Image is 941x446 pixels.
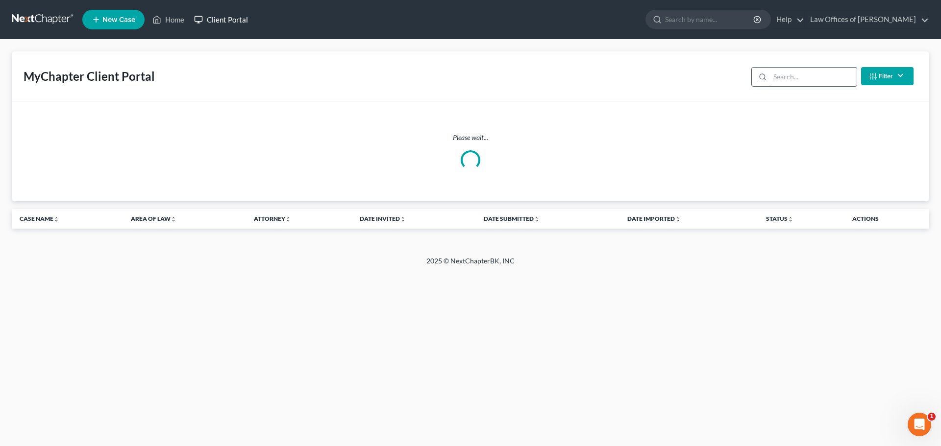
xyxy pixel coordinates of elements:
[484,215,540,222] a: Date Submittedunfold_more
[627,215,681,222] a: Date Importedunfold_more
[191,256,750,274] div: 2025 © NextChapterBK, INC
[131,215,176,222] a: Area of Lawunfold_more
[675,216,681,222] i: unfold_more
[861,67,914,85] button: Filter
[534,216,540,222] i: unfold_more
[254,215,291,222] a: Attorneyunfold_more
[53,216,59,222] i: unfold_more
[665,10,755,28] input: Search by name...
[400,216,406,222] i: unfold_more
[148,11,189,28] a: Home
[24,69,155,84] div: MyChapter Client Portal
[20,133,921,142] p: Please wait...
[360,215,406,222] a: Date Invitedunfold_more
[285,216,291,222] i: unfold_more
[788,216,793,222] i: unfold_more
[189,11,253,28] a: Client Portal
[928,413,936,421] span: 1
[20,215,59,222] a: Case Nameunfold_more
[770,68,857,86] input: Search...
[171,216,176,222] i: unfold_more
[844,209,929,229] th: Actions
[805,11,929,28] a: Law Offices of [PERSON_NAME]
[908,413,931,436] iframe: Intercom live chat
[771,11,804,28] a: Help
[102,16,135,23] span: New Case
[766,215,793,222] a: Statusunfold_more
